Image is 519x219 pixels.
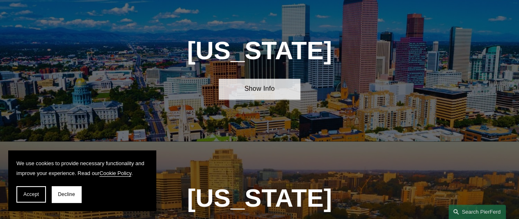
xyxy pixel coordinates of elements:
[99,170,131,176] a: Cookie Policy
[448,205,506,219] a: Search this site
[16,186,46,203] button: Accept
[219,78,300,99] a: Show Info
[8,150,156,211] section: Cookie banner
[23,191,39,197] span: Accept
[158,36,361,65] h1: [US_STATE]
[158,183,361,212] h1: [US_STATE]
[58,191,75,197] span: Decline
[52,186,81,203] button: Decline
[16,159,148,178] p: We use cookies to provide necessary functionality and improve your experience. Read our .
